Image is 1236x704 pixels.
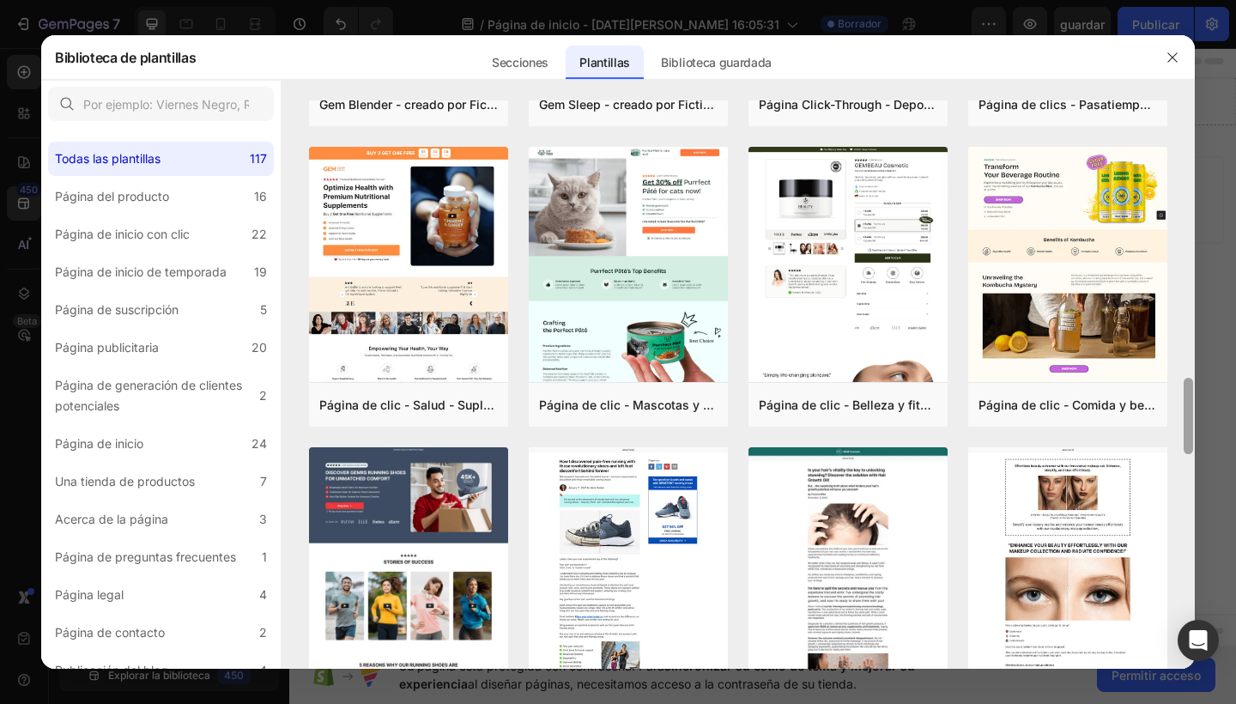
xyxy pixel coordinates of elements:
[978,94,1157,115] div: Página de clics - Pasatiempos y juguetes - Coche [PERSON_NAME] remoto
[759,94,937,115] div: Página Click-Through - Deporte - [GEOGRAPHIC_DATA] de carretera
[259,509,267,530] div: 3
[465,150,552,168] div: Generar diseño
[55,149,161,169] div: Todas las plantillas
[319,94,498,115] div: Gem Blender - creado por Fiction Studio
[566,46,644,80] div: Plantillas
[262,547,267,567] div: 1
[539,395,718,416] div: Página de clic - Mascotas y animales - Comida para gatos
[573,172,735,187] span: luego arrastra y suelta elementos
[55,300,179,320] div: Página de suscripción
[55,35,196,80] h2: Biblioteca de plantillas
[251,337,267,358] div: 20
[467,112,564,130] span: Añadir sección
[254,262,267,282] div: 19
[260,471,267,492] div: 7
[55,186,169,207] div: Página del producto
[55,547,236,567] div: Página de preguntas frecuentes
[251,434,267,454] div: 24
[759,395,937,416] div: Página de clic - Belleza y fitness - Cosmética
[478,46,562,80] div: Secciones
[251,224,267,245] div: 22
[55,509,168,530] div: Acerca de la página
[55,375,252,416] div: Página de generación de clientes potenciales
[55,660,168,681] div: Publicación del blog
[259,585,267,605] div: 4
[55,337,159,358] div: Página publicitaria
[539,94,718,115] div: Gem Sleep - creado por Fiction Studio
[55,434,143,454] div: Página de inicio
[259,660,267,681] div: 4
[260,300,267,320] div: 5
[294,172,442,187] span: inspirado por expertos en CRO
[319,395,498,416] div: Página de clic - Salud - Suplementos nutricionales
[55,622,165,643] div: Página de contacto
[250,149,267,169] div: 117
[55,471,195,492] div: Una tienda de productos
[259,385,267,406] div: 2
[647,46,785,80] div: Biblioteca guardada
[466,172,548,187] span: de URL o imagen
[259,622,267,643] div: 2
[1178,620,1219,661] div: Mensajero de Intercom abierto
[55,262,227,282] div: Página de inicio de temporada
[582,150,727,168] div: Añadir sección en blanco
[461,54,591,68] div: Deja caer el elemento aquí
[978,395,1157,416] div: Página de clic - Comida y bebida - Kombucha
[324,150,414,168] div: Elegir plantillas
[48,87,274,121] input: Por ejemplo: Viernes Negro, Rebajas, etc.
[254,186,267,207] div: 16
[55,224,190,245] div: Página de inicio con clic
[55,585,124,605] div: Página legal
